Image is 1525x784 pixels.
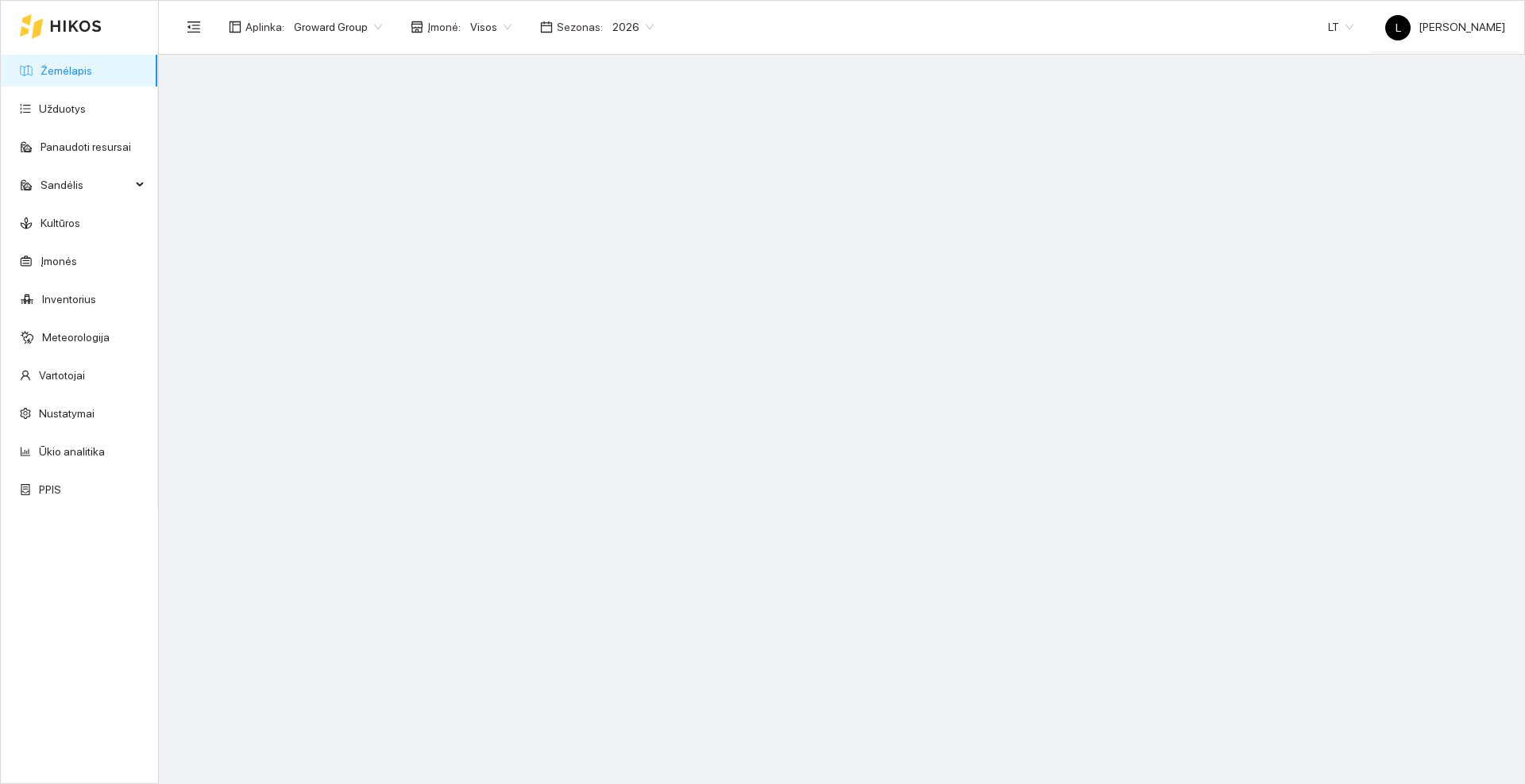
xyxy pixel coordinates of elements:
span: L [1396,15,1401,40]
a: Ūkio analitika [39,445,105,458]
span: Įmonė : [427,18,461,36]
span: Groward Group [294,15,382,39]
span: 2026 [612,15,654,39]
span: layout [229,21,241,33]
span: Sezonas : [557,18,603,36]
a: Įmonės [41,255,77,267]
a: Nustatymai [39,407,95,420]
span: Sandėlis [41,169,131,201]
a: Užduotys [39,102,86,115]
a: Žemėlapis [41,64,92,77]
a: Inventorius [42,293,96,306]
span: calendar [540,21,553,33]
span: LT [1328,15,1353,39]
span: Aplinka : [245,18,284,36]
a: Meteorologija [42,331,110,344]
a: Panaudoti resursai [41,140,131,153]
span: Visos [470,15,512,39]
a: Kultūros [41,217,80,229]
button: menu-fold [178,11,210,43]
span: [PERSON_NAME] [1385,21,1505,33]
span: shop [411,21,423,33]
a: PPIS [39,483,61,496]
a: Vartotojai [39,369,85,382]
span: menu-fold [187,20,201,34]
